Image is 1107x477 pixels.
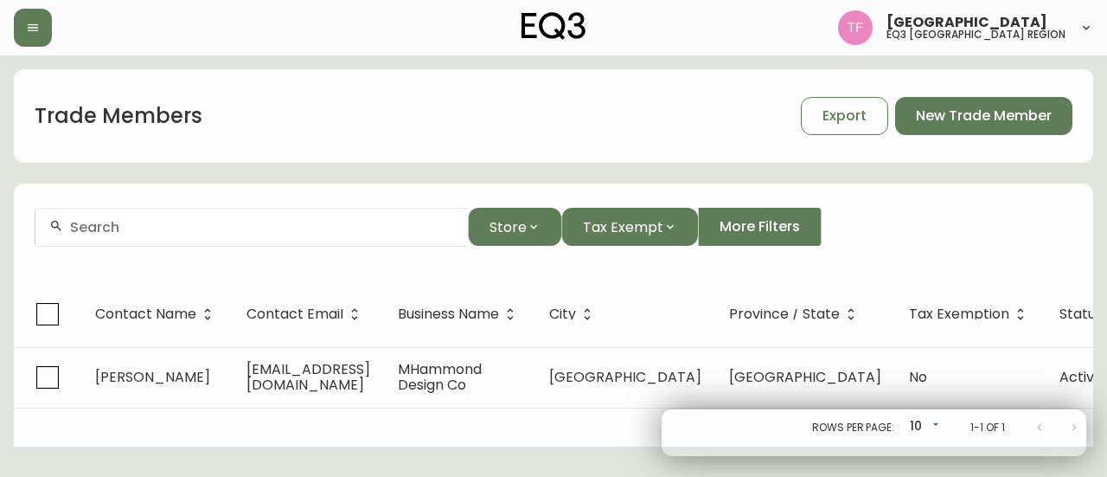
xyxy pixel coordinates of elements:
span: Contact Email [246,306,366,322]
span: Contact Email [246,309,343,319]
img: 971393357b0bdd4f0581b88529d406f6 [838,10,873,45]
h5: eq3 [GEOGRAPHIC_DATA] region [886,29,1065,40]
span: [GEOGRAPHIC_DATA] [729,367,881,387]
span: Business Name [398,306,522,322]
button: Tax Exempt [561,208,698,246]
button: New Trade Member [895,97,1072,135]
span: Active [1059,367,1103,387]
span: Province / State [729,309,840,319]
img: logo [522,12,585,40]
span: MHammond Design Co [398,359,482,395]
span: Contact Name [95,306,219,322]
span: Export [822,106,867,126]
span: Tax Exemption [909,306,1032,322]
span: Tax Exemption [909,309,1009,319]
span: No [909,367,927,387]
span: Tax Exempt [583,216,663,238]
span: More Filters [720,217,800,236]
span: [PERSON_NAME] [95,367,210,387]
span: New Trade Member [916,106,1052,126]
span: [EMAIL_ADDRESS][DOMAIN_NAME] [246,359,370,395]
span: Status [1059,309,1103,319]
span: Business Name [398,309,499,319]
span: Province / State [729,306,862,322]
h1: Trade Members [35,101,202,131]
span: City [549,309,576,319]
span: City [549,306,598,322]
button: Store [468,208,561,246]
input: Search [70,219,454,235]
span: Store [490,216,527,238]
span: [GEOGRAPHIC_DATA] [886,16,1047,29]
span: [GEOGRAPHIC_DATA] [549,367,701,387]
button: Export [801,97,888,135]
button: More Filters [698,208,822,246]
span: Contact Name [95,309,196,319]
